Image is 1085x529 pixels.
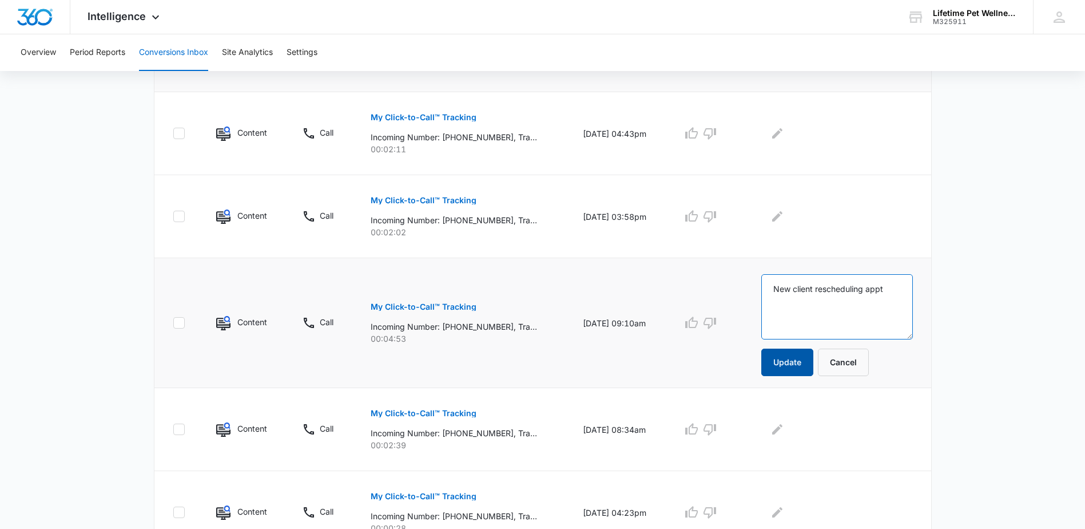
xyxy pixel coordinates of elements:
p: Content [237,127,267,139]
p: Call [320,506,333,518]
p: 00:02:02 [371,226,555,238]
p: Incoming Number: [PHONE_NUMBER], Tracking Number: [PHONE_NUMBER], Ring To: [PHONE_NUMBER], Caller... [371,131,537,143]
p: 00:04:53 [371,333,555,345]
button: Edit Comments [768,420,786,439]
p: Incoming Number: [PHONE_NUMBER], Tracking Number: [PHONE_NUMBER], Ring To: [PHONE_NUMBER], Caller... [371,321,537,333]
button: Period Reports [70,34,125,71]
button: Edit Comments [768,207,786,226]
button: Settings [287,34,317,71]
p: 00:02:39 [371,439,555,451]
p: Call [320,210,333,222]
p: Content [237,506,267,518]
td: [DATE] 03:58pm [569,175,669,258]
button: My Click-to-Call™ Tracking [371,187,476,214]
div: account id [933,18,1016,26]
p: My Click-to-Call™ Tracking [371,492,476,500]
p: Call [320,127,333,139]
p: Call [320,423,333,435]
p: Incoming Number: [PHONE_NUMBER], Tracking Number: [PHONE_NUMBER], Ring To: [PHONE_NUMBER], Caller... [371,510,537,522]
button: My Click-to-Call™ Tracking [371,104,476,131]
button: Conversions Inbox [139,34,208,71]
p: Incoming Number: [PHONE_NUMBER], Tracking Number: [PHONE_NUMBER], Ring To: [PHONE_NUMBER], Caller... [371,214,537,226]
p: Content [237,210,267,222]
td: [DATE] 09:10am [569,258,669,388]
p: 00:02:11 [371,143,555,155]
div: account name [933,9,1016,18]
button: Cancel [818,349,869,376]
textarea: New client rescheduling appt [761,274,913,339]
p: My Click-to-Call™ Tracking [371,196,476,204]
button: My Click-to-Call™ Tracking [371,483,476,510]
p: My Click-to-Call™ Tracking [371,409,476,417]
p: Call [320,316,333,328]
span: Intelligence [88,10,146,22]
button: Overview [21,34,56,71]
button: My Click-to-Call™ Tracking [371,293,476,321]
p: Content [237,316,267,328]
button: Edit Comments [768,503,786,522]
button: Update [761,349,813,376]
button: Site Analytics [222,34,273,71]
td: [DATE] 08:34am [569,388,669,471]
button: My Click-to-Call™ Tracking [371,400,476,427]
p: Content [237,423,267,435]
p: My Click-to-Call™ Tracking [371,303,476,311]
p: My Click-to-Call™ Tracking [371,113,476,121]
td: [DATE] 04:43pm [569,92,669,175]
p: Incoming Number: [PHONE_NUMBER], Tracking Number: [PHONE_NUMBER], Ring To: [PHONE_NUMBER], Caller... [371,427,537,439]
button: Edit Comments [768,124,786,143]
